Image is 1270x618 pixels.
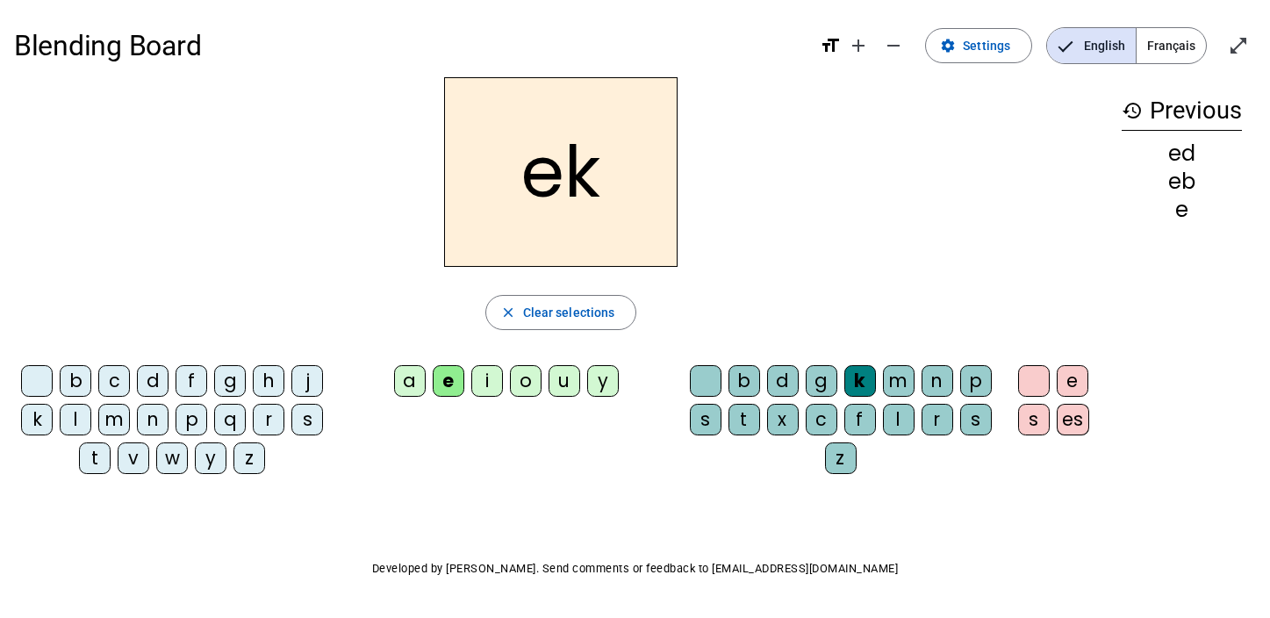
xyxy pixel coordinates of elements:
[1057,365,1088,397] div: e
[137,404,169,435] div: n
[98,404,130,435] div: m
[14,18,806,74] h1: Blending Board
[844,365,876,397] div: k
[767,404,799,435] div: x
[549,365,580,397] div: u
[1018,404,1050,435] div: s
[922,404,953,435] div: r
[820,35,841,56] mat-icon: format_size
[1221,28,1256,63] button: Enter full screen
[1047,28,1136,63] span: English
[1122,171,1242,192] div: eb
[253,404,284,435] div: r
[925,28,1032,63] button: Settings
[214,365,246,397] div: g
[471,365,503,397] div: i
[1228,35,1249,56] mat-icon: open_in_full
[485,295,637,330] button: Clear selections
[587,365,619,397] div: y
[767,365,799,397] div: d
[510,365,542,397] div: o
[523,302,615,323] span: Clear selections
[825,442,857,474] div: z
[690,404,721,435] div: s
[1137,28,1206,63] span: Français
[79,442,111,474] div: t
[883,365,915,397] div: m
[291,365,323,397] div: j
[1046,27,1207,64] mat-button-toggle-group: Language selection
[876,28,911,63] button: Decrease font size
[806,404,837,435] div: c
[841,28,876,63] button: Increase font size
[137,365,169,397] div: d
[394,365,426,397] div: a
[176,404,207,435] div: p
[291,404,323,435] div: s
[922,365,953,397] div: n
[444,77,678,267] h2: ek
[14,558,1256,579] p: Developed by [PERSON_NAME]. Send comments or feedback to [EMAIL_ADDRESS][DOMAIN_NAME]
[233,442,265,474] div: z
[940,38,956,54] mat-icon: settings
[848,35,869,56] mat-icon: add
[60,404,91,435] div: l
[118,442,149,474] div: v
[21,404,53,435] div: k
[60,365,91,397] div: b
[806,365,837,397] div: g
[728,365,760,397] div: b
[728,404,760,435] div: t
[433,365,464,397] div: e
[1122,100,1143,121] mat-icon: history
[195,442,226,474] div: y
[1122,91,1242,131] h3: Previous
[960,365,992,397] div: p
[500,305,516,320] mat-icon: close
[176,365,207,397] div: f
[883,35,904,56] mat-icon: remove
[844,404,876,435] div: f
[960,404,992,435] div: s
[98,365,130,397] div: c
[883,404,915,435] div: l
[1122,143,1242,164] div: ed
[253,365,284,397] div: h
[214,404,246,435] div: q
[1057,404,1089,435] div: es
[963,35,1010,56] span: Settings
[156,442,188,474] div: w
[1122,199,1242,220] div: e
